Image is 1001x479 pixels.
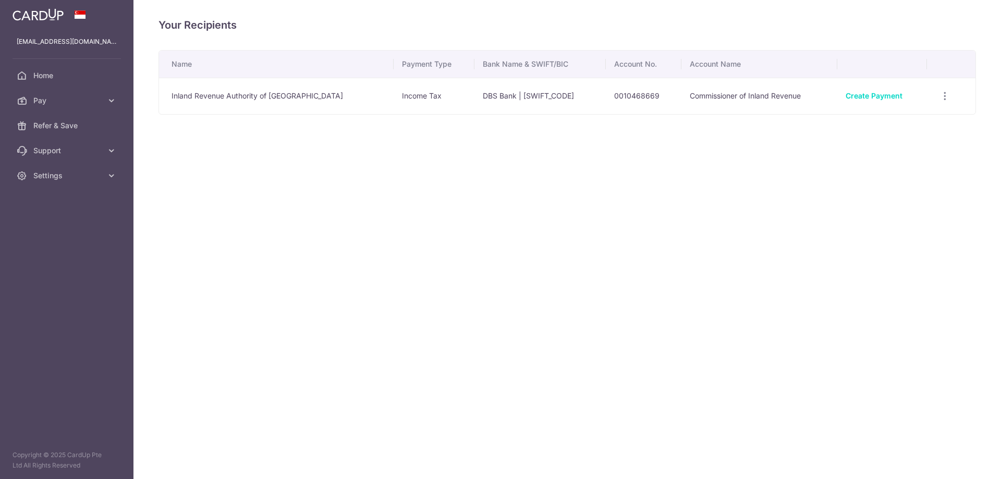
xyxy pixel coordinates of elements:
[13,8,64,21] img: CardUp
[33,70,102,81] span: Home
[474,51,606,78] th: Bank Name & SWIFT/BIC
[394,51,474,78] th: Payment Type
[606,51,681,78] th: Account No.
[394,78,474,114] td: Income Tax
[681,51,837,78] th: Account Name
[934,448,991,474] iframe: Opens a widget where you can find more information
[158,17,976,33] h4: Your Recipients
[159,51,394,78] th: Name
[159,78,394,114] td: Inland Revenue Authority of [GEOGRAPHIC_DATA]
[17,36,117,47] p: [EMAIL_ADDRESS][DOMAIN_NAME]
[33,120,102,131] span: Refer & Save
[846,91,902,100] a: Create Payment
[33,95,102,106] span: Pay
[33,145,102,156] span: Support
[681,78,837,114] td: Commissioner of Inland Revenue
[33,170,102,181] span: Settings
[474,78,606,114] td: DBS Bank | [SWIFT_CODE]
[606,78,681,114] td: 0010468669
